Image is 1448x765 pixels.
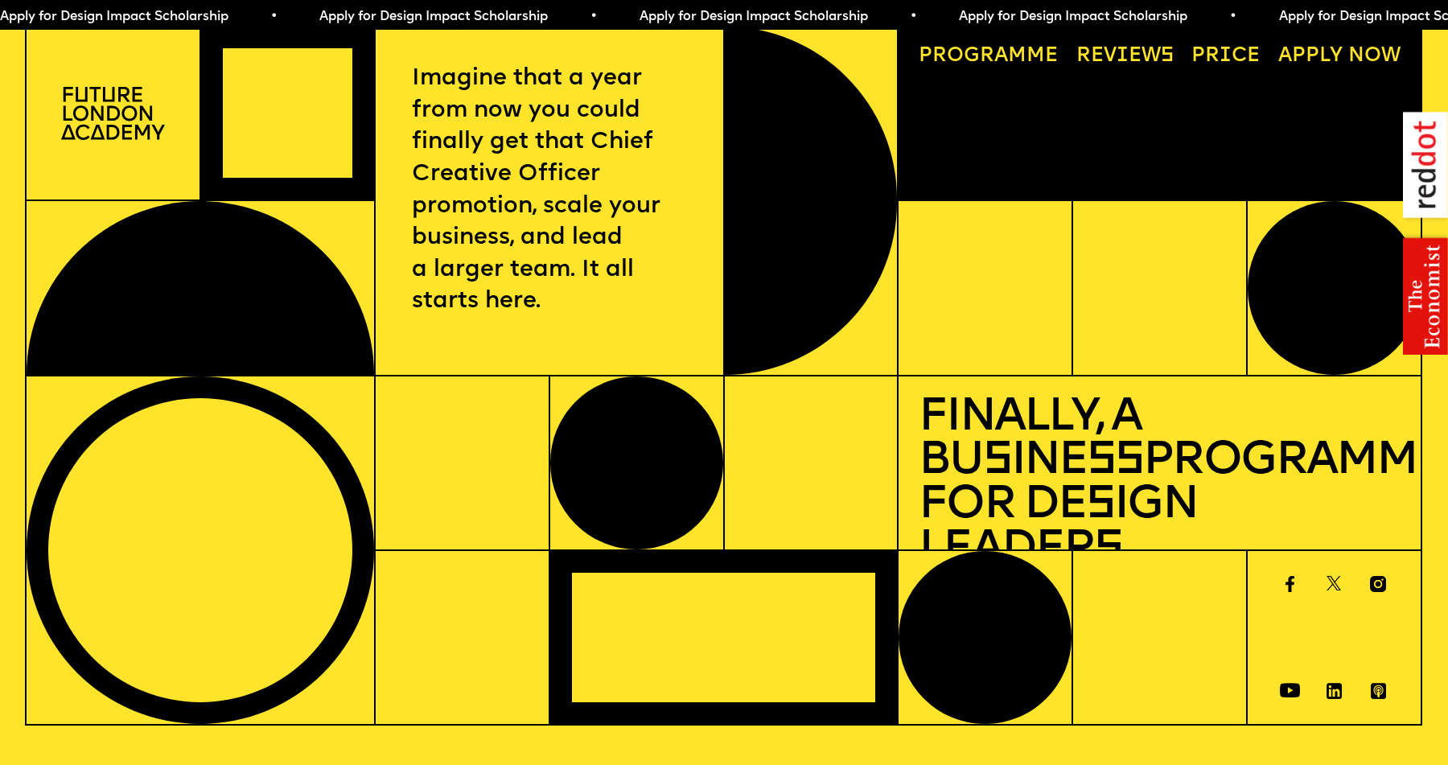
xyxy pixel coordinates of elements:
[919,397,1400,573] h1: Finally, a Bu ine Programme for De ign Leader
[590,10,597,23] span: •
[909,10,916,23] span: •
[1278,46,1292,66] span: A
[1094,527,1122,573] span: s
[1268,37,1410,77] a: Apply now
[994,46,1008,66] span: a
[412,63,687,318] p: Imagine that a year from now you could finally get that Chief Creative Officer promotion, scale y...
[1086,483,1114,529] span: s
[1228,10,1236,23] span: •
[1087,438,1143,484] span: ss
[909,37,1068,77] a: Programme
[1066,37,1183,77] a: Reviews
[983,438,1011,484] span: s
[269,10,277,23] span: •
[1182,37,1270,77] a: Price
